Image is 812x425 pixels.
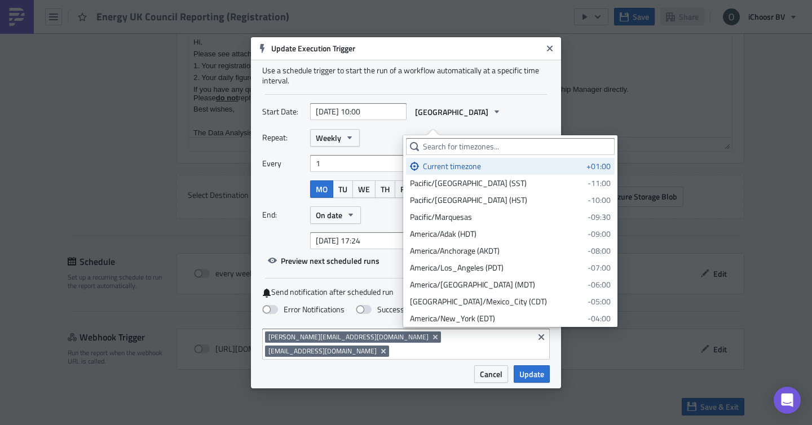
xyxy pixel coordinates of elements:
[588,228,611,240] span: -09:00
[262,252,385,269] button: Preview next scheduled runs
[268,347,377,356] span: [EMAIL_ADDRESS][DOMAIN_NAME]
[381,183,390,195] span: TH
[410,211,584,223] div: Pacific/Marquesas
[415,106,488,118] span: [GEOGRAPHIC_DATA]
[358,183,370,195] span: WE
[410,313,584,324] div: America/New_York (EDT)
[131,52,263,60] a: relationshipmanager@[DOMAIN_NAME]
[131,52,440,60] span: or you can contact your Relationship Manager directly.
[588,279,611,290] span: -06:00
[262,129,304,146] label: Repeat:
[379,346,389,357] button: Remove Tag
[262,287,550,298] label: Send notification after scheduled run
[5,5,539,150] body: Rich Text Area. Press ALT-0 for help.
[409,103,507,121] button: [GEOGRAPHIC_DATA]
[27,60,50,69] u: do not
[5,16,539,25] p: Please see attached for your weekly collective switching update. This email contains the followin...
[588,245,611,256] span: -08:00
[514,365,550,383] button: Update
[519,368,544,380] span: Update
[310,180,333,198] button: MO
[316,132,341,144] span: Weekly
[271,43,542,54] h6: Update Execution Trigger
[406,138,615,155] input: Search for timezones...
[588,211,611,223] span: -09:30
[410,262,584,273] div: America/Los_Angeles (PDT)
[588,194,611,206] span: -10:00
[316,209,342,221] span: On date
[310,232,407,249] input: YYYY-MM-DD HH:mm
[410,296,584,307] div: [GEOGRAPHIC_DATA]/Mexico_City (CDT)
[356,304,448,315] label: Success Notifications
[5,72,539,80] p: Best wishes,
[352,180,376,198] button: WE
[423,161,582,172] div: Current timezone
[480,368,502,380] span: Cancel
[5,95,539,104] p: The Data Analysis Team
[588,178,611,189] span: -11:00
[5,60,539,69] div: Please reply to this email, the reply mailbox to this email address is not monitored.
[268,333,429,342] span: [PERSON_NAME][EMAIL_ADDRESS][DOMAIN_NAME]
[5,28,539,37] p: 1. Your registration overview and headline figures (.pdf)
[281,255,379,267] span: Preview next scheduled runs
[338,183,347,195] span: TU
[474,365,508,383] button: Cancel
[310,103,407,120] input: YYYY-MM-DD HH:mm
[588,313,611,324] span: -04:00
[262,304,345,315] label: Error Notifications
[588,262,611,273] span: -07:00
[333,180,353,198] button: TU
[774,387,801,414] div: Open Intercom Messenger
[262,65,550,86] div: Use a schedule trigger to start the run of a workflow automatically at a specific time interval.
[262,206,304,223] label: End:
[410,245,584,256] div: America/Anchorage (AKDT)
[375,180,395,198] button: TH
[5,5,539,13] p: Hi,
[410,178,584,189] div: Pacific/[GEOGRAPHIC_DATA] (SST)
[316,183,328,195] span: MO
[586,161,611,172] span: +01:00
[431,331,441,343] button: Remove Tag
[310,206,361,224] button: On date
[410,194,584,206] div: Pacific/[GEOGRAPHIC_DATA] (HST)
[5,40,539,48] p: 2. Your daily figures, and your registrations per postcode (.xls)
[535,330,548,344] button: Clear selected items
[262,155,304,172] label: Every
[5,52,539,60] div: If you have any questions please email
[310,129,360,147] button: Weekly
[395,180,415,198] button: FR
[400,183,409,195] span: FR
[588,296,611,307] span: -05:00
[410,279,584,290] div: America/[GEOGRAPHIC_DATA] (MDT)
[410,228,584,240] div: America/Adak (HDT)
[541,40,558,57] button: Close
[262,103,304,120] label: Start Date:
